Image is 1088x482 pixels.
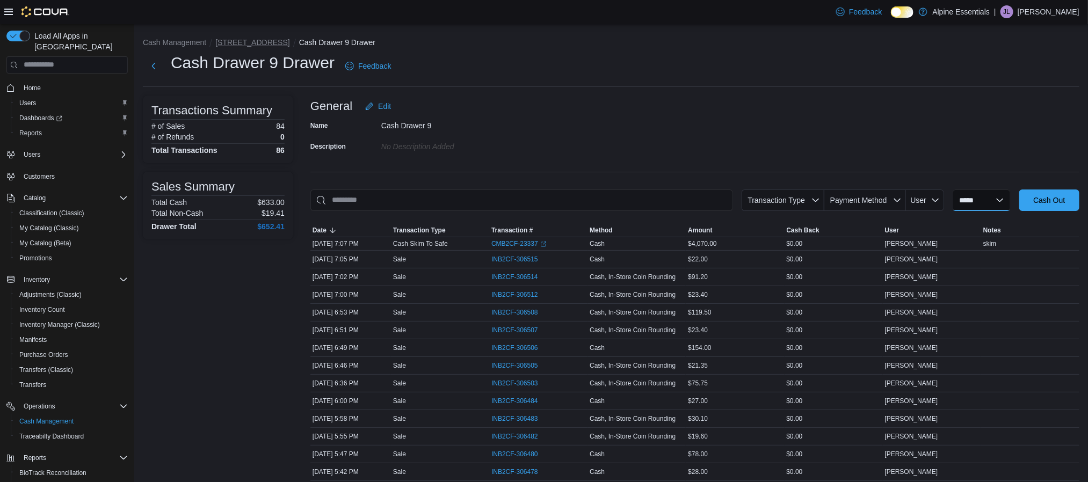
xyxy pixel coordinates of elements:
div: No Description added [381,138,525,151]
span: [PERSON_NAME] [885,344,938,352]
button: INB2CF-306515 [491,253,549,266]
div: $0.00 [785,271,883,283]
a: Home [19,82,45,94]
p: Sale [393,379,406,388]
span: Cash, In-Store Coin Rounding [590,379,676,388]
span: $154.00 [688,344,711,352]
a: Dashboards [15,112,67,125]
div: $0.00 [785,395,883,407]
span: Dashboards [15,112,128,125]
span: Load All Apps in [GEOGRAPHIC_DATA] [30,31,128,52]
h6: Total Non-Cash [151,209,204,217]
span: Inventory [24,275,50,284]
div: [DATE] 5:47 PM [310,448,391,461]
button: My Catalog (Classic) [11,221,132,236]
h4: Total Transactions [151,146,217,155]
span: Cash [590,255,605,264]
button: BioTrack Reconciliation [11,465,132,480]
span: $19.60 [688,432,708,441]
span: User [911,196,927,205]
div: [DATE] 6:36 PM [310,377,391,390]
div: [DATE] 5:42 PM [310,465,391,478]
button: INB2CF-306512 [491,288,549,301]
span: [PERSON_NAME] [885,239,938,248]
span: BioTrack Reconciliation [19,469,86,477]
span: [PERSON_NAME] [885,414,938,423]
a: My Catalog (Classic) [15,222,83,235]
button: Catalog [2,191,132,206]
button: Inventory Manager (Classic) [11,317,132,332]
p: Alpine Essentials [933,5,990,18]
span: Inventory Manager (Classic) [19,320,100,329]
div: $0.00 [785,377,883,390]
h6: # of Refunds [151,133,194,141]
p: $633.00 [257,198,285,207]
button: Transfers (Classic) [11,362,132,377]
div: $0.00 [785,412,883,425]
span: Adjustments (Classic) [19,290,82,299]
span: Dashboards [19,114,62,122]
span: Cash [590,239,605,248]
span: Transfers (Classic) [19,366,73,374]
button: [STREET_ADDRESS] [215,38,289,47]
span: Customers [24,172,55,181]
span: $119.50 [688,308,711,317]
span: Classification (Classic) [19,209,84,217]
button: INB2CF-306503 [491,377,549,390]
span: Edit [378,101,391,112]
span: INB2CF-306508 [491,308,538,317]
div: [DATE] 5:55 PM [310,430,391,443]
button: Edit [361,96,395,117]
span: [PERSON_NAME] [885,255,938,264]
span: Customers [19,170,128,183]
p: Sale [393,414,406,423]
p: Sale [393,273,406,281]
span: Cash Out [1033,195,1065,206]
button: Cash Management [11,414,132,429]
button: Traceabilty Dashboard [11,429,132,444]
span: INB2CF-306512 [491,290,538,299]
button: Transaction # [489,224,587,237]
a: Inventory Count [15,303,69,316]
span: Operations [19,400,128,413]
h3: General [310,100,352,113]
button: Reports [2,450,132,465]
span: JL [1004,5,1011,18]
span: Transaction Type [393,226,446,235]
p: $19.41 [262,209,285,217]
button: Operations [19,400,60,413]
span: $23.40 [688,290,708,299]
span: My Catalog (Classic) [19,224,79,232]
span: Cash Management [15,415,128,428]
span: [PERSON_NAME] [885,326,938,334]
span: $78.00 [688,450,708,458]
button: Purchase Orders [11,347,132,362]
span: Cash, In-Store Coin Rounding [590,326,676,334]
label: Name [310,121,328,130]
span: Reports [19,451,128,464]
span: Date [313,226,327,235]
span: Cash Management [19,417,74,426]
span: Amount [688,226,712,235]
button: INB2CF-306514 [491,271,549,283]
span: Home [19,81,128,94]
span: INB2CF-306503 [491,379,538,388]
span: Cash, In-Store Coin Rounding [590,361,676,370]
span: Cash [590,468,605,476]
span: Classification (Classic) [15,207,128,220]
span: Inventory Count [19,305,65,314]
p: [PERSON_NAME] [1018,5,1079,18]
div: $0.00 [785,359,883,372]
span: Promotions [19,254,52,262]
button: User [883,224,981,237]
button: Classification (Classic) [11,206,132,221]
a: Inventory Manager (Classic) [15,318,104,331]
button: Reports [19,451,50,464]
div: [DATE] 6:53 PM [310,306,391,319]
div: [DATE] 7:02 PM [310,271,391,283]
div: [DATE] 7:00 PM [310,288,391,301]
p: Sale [393,326,406,334]
p: Sale [393,344,406,352]
span: $28.00 [688,468,708,476]
span: Users [15,97,128,109]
